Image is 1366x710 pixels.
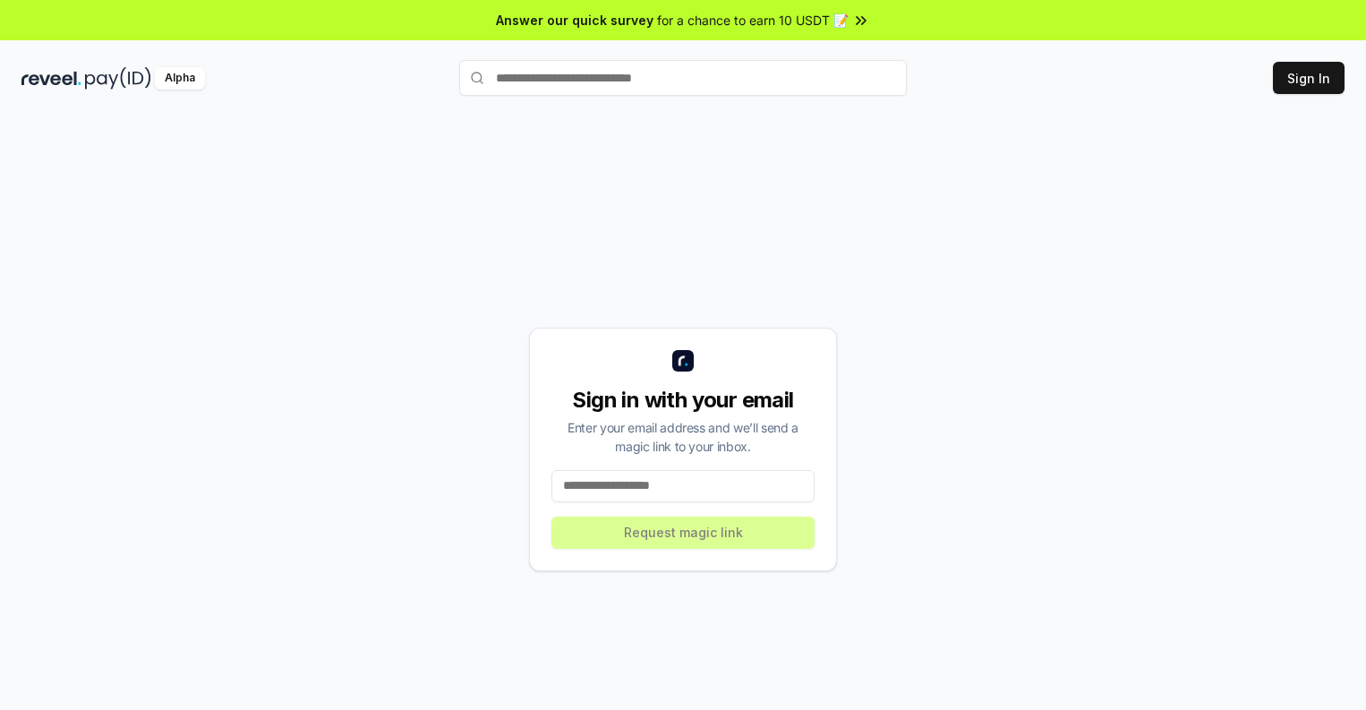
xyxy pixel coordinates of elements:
[496,11,653,30] span: Answer our quick survey
[657,11,849,30] span: for a chance to earn 10 USDT 📝
[155,67,205,90] div: Alpha
[551,418,815,456] div: Enter your email address and we’ll send a magic link to your inbox.
[672,350,694,372] img: logo_small
[551,386,815,415] div: Sign in with your email
[1273,62,1345,94] button: Sign In
[21,67,81,90] img: reveel_dark
[85,67,151,90] img: pay_id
